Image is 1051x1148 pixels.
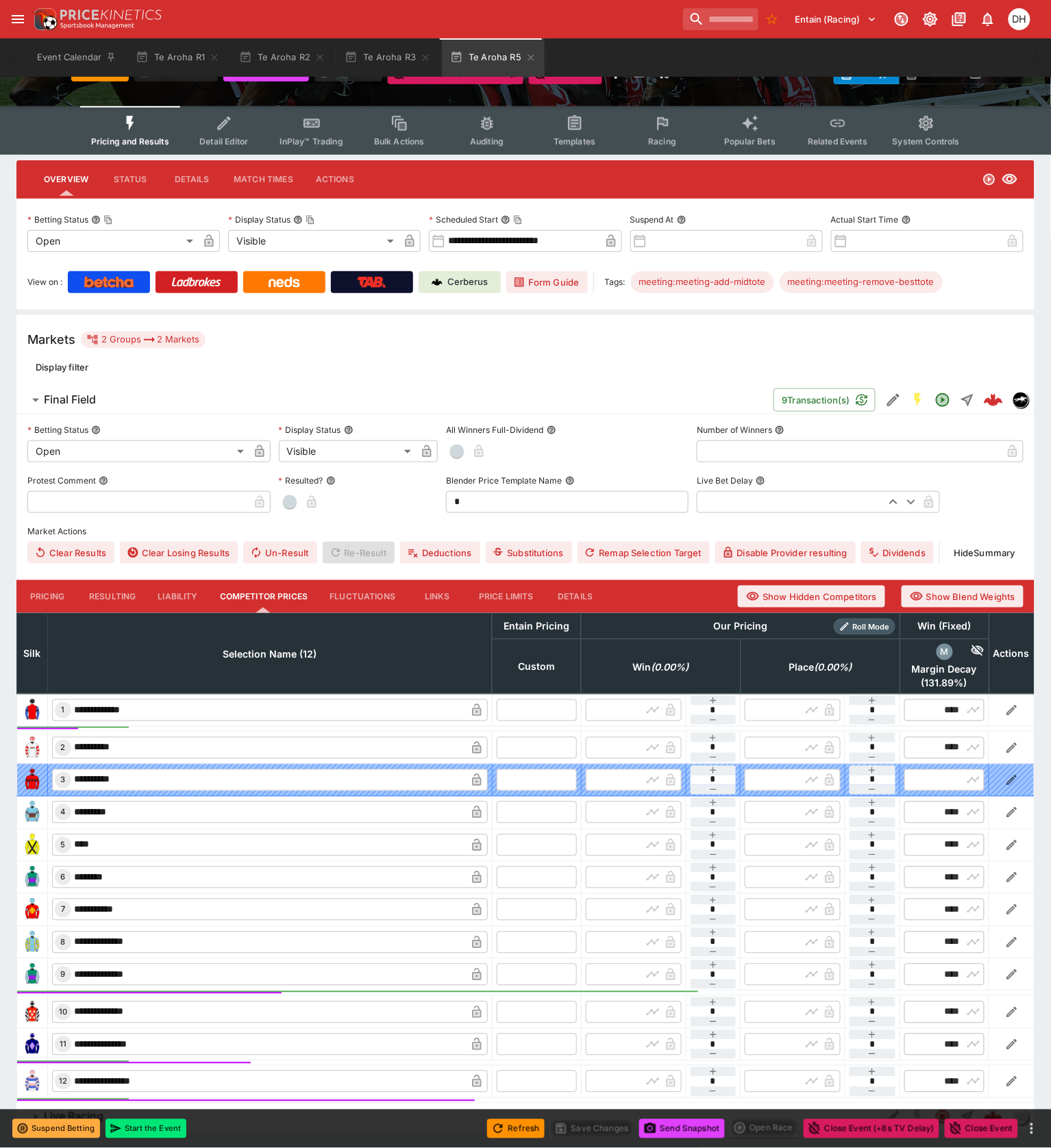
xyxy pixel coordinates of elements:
button: Documentation [947,7,972,32]
span: meeting:meeting-remove-besttote [780,275,943,289]
svg: Open [982,173,996,186]
button: Clear Results [27,542,114,564]
button: Te Aroha R2 [231,38,334,77]
button: 9Transaction(s) [774,388,876,412]
button: Close Event (+8s TV Delay) [804,1119,939,1138]
input: search [683,8,758,30]
img: runner 2 [21,737,43,759]
button: Copy To Clipboard [103,215,113,225]
th: Entain Pricing [492,613,581,639]
button: Details [161,163,223,196]
button: Copy To Clipboard [513,215,523,225]
p: Scheduled Start [429,214,498,225]
div: Visible [279,440,416,462]
span: Templates [554,136,595,147]
div: Hide Competitor [953,644,985,660]
button: Overview [33,163,99,196]
div: d6d9de1b-1022-4eb3-8ba0-fe7eff75fb2e [984,1108,1003,1127]
button: Pricing [16,580,78,613]
a: Form Guide [506,271,588,293]
button: Un-Result [243,542,317,564]
span: 11 [57,1040,69,1049]
svg: Open [935,392,951,408]
button: more [1024,1121,1040,1137]
button: Show Blend Weights [902,586,1024,608]
p: Betting Status [27,214,88,225]
th: Actions [989,613,1035,694]
span: Auditing [470,136,504,147]
em: ( 0.00 %) [814,659,852,675]
button: Betting Status [91,425,101,435]
button: Edit Detail [881,388,906,412]
button: Final Field [16,386,774,414]
button: Te Aroha R3 [336,38,439,77]
button: Display filter [27,356,97,378]
div: liveracing [1013,1109,1029,1125]
button: Refresh [487,1119,545,1138]
button: Close Event [945,1119,1018,1138]
button: Number of Winners [775,425,784,435]
label: Tags: [605,271,626,293]
button: Connected to PK [889,7,914,32]
span: System Controls [893,136,960,147]
button: Competitor Prices [209,580,319,613]
img: runner 11 [21,1034,43,1056]
button: Select Tenant [787,8,885,30]
span: 5 [58,840,69,850]
img: nztr [1013,392,1028,408]
button: Notifications [976,7,1000,32]
span: Selection Name (12) [208,646,332,662]
span: 1 [59,706,68,715]
p: Display Status [228,214,290,225]
img: Cerberus [432,277,443,288]
p: Cerberus [448,275,489,289]
button: Substitutions [486,542,572,564]
p: Resulted? [279,475,323,486]
label: View on : [27,271,62,293]
button: Toggle light/dark mode [918,7,943,32]
button: Live Racing [16,1103,881,1131]
span: 3 [58,775,69,785]
button: Te Aroha R1 [127,38,228,77]
p: Live Bet Delay [697,475,753,486]
button: Actions [304,163,366,196]
button: Straight [955,388,980,412]
button: Closed [930,1105,955,1130]
span: 6 [58,873,69,882]
button: Display Status [344,425,354,435]
span: Re-Result [323,542,395,564]
span: Win(0.00%) [618,659,704,675]
span: Place(0.00%) [774,659,867,675]
span: Popular Bets [724,136,776,147]
span: InPlay™ Trading [280,136,343,147]
button: Liability [147,580,208,613]
button: Remap Selection Target [578,542,710,564]
p: Blender Price Template Name [446,475,562,486]
button: Disable Provider resulting [715,542,856,564]
th: Silk [17,613,48,694]
button: Display StatusCopy To Clipboard [293,215,303,225]
p: Display Status [279,424,341,436]
h5: Markets [27,332,75,347]
button: Dividends [861,542,934,564]
a: Cerberus [419,271,501,293]
button: SGM Disabled [906,1105,930,1130]
span: ( 131.89 %) [904,677,985,690]
span: 12 [56,1077,70,1086]
span: Bulk Actions [374,136,425,147]
button: Send Snapshot [639,1119,725,1138]
em: ( 0.00 %) [652,659,689,675]
span: Related Events [808,136,867,147]
th: Custom [492,639,581,694]
button: Te Aroha R5 [442,38,545,77]
img: runner 10 [21,1001,43,1023]
span: 7 [58,905,68,914]
img: runner 5 [21,834,43,856]
button: Resulting [78,580,147,613]
button: Blender Price Template Name [565,476,575,486]
img: runner 7 [21,899,43,921]
button: Protest Comment [99,476,108,486]
button: Suspend At [677,215,687,225]
svg: Closed [935,1109,951,1125]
